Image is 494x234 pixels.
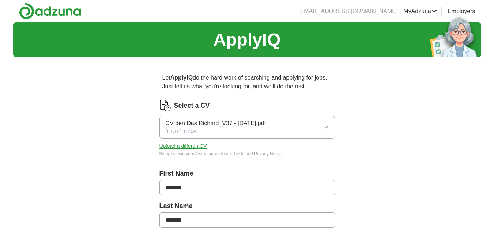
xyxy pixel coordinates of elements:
a: T&Cs [233,151,244,156]
a: Employers [448,7,475,16]
a: MyAdzuna [403,7,437,16]
strong: ApplyIQ [170,74,193,81]
div: By uploading your CV you agree to our and . [159,150,335,157]
h1: ApplyIQ [213,27,280,53]
p: Let do the hard work of searching and applying for jobs. Just tell us what you're looking for, an... [159,70,335,94]
label: First Name [159,169,335,179]
span: CV den Das Richard_V37 - [DATE].pdf [166,119,266,128]
a: Privacy Notice [254,151,282,156]
label: Last Name [159,201,335,211]
button: CV den Das Richard_V37 - [DATE].pdf[DATE] 10:49 [159,116,335,139]
li: [EMAIL_ADDRESS][DOMAIN_NAME] [298,7,397,16]
img: Adzuna logo [19,3,81,19]
button: Upload a differentCV [159,142,207,150]
label: Select a CV [174,101,210,111]
img: CV Icon [159,100,171,111]
span: [DATE] 10:49 [166,128,196,135]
